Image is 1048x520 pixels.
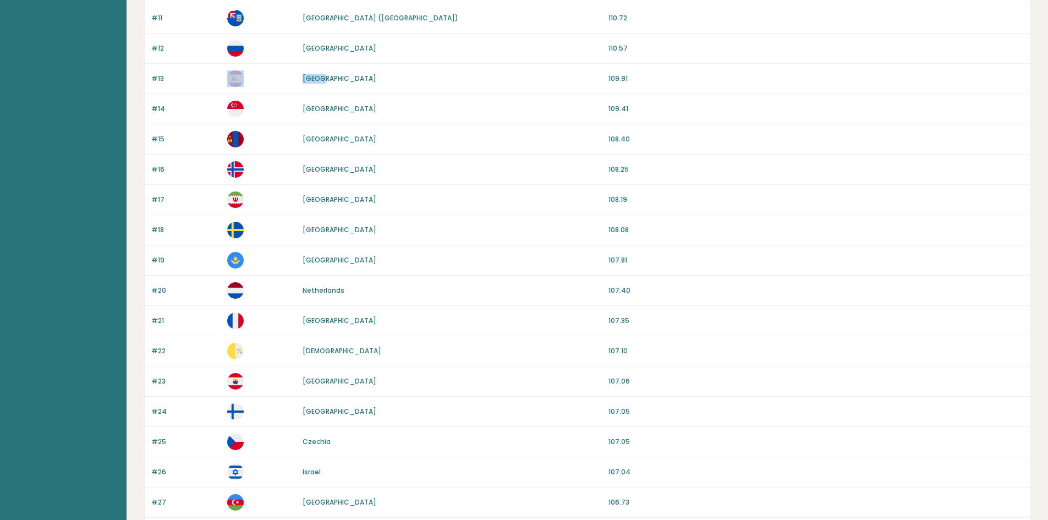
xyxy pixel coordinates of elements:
img: pf.svg [227,373,244,390]
p: #11 [151,13,221,23]
p: 108.08 [608,225,1023,235]
p: #17 [151,195,221,205]
a: [GEOGRAPHIC_DATA] [303,134,376,144]
img: es.svg [227,70,244,87]
p: 107.35 [608,316,1023,326]
p: 107.05 [608,437,1023,447]
p: #21 [151,316,221,326]
img: no.svg [227,161,244,178]
a: [GEOGRAPHIC_DATA] [303,376,376,386]
a: [GEOGRAPHIC_DATA] [303,195,376,204]
p: #25 [151,437,221,447]
img: se.svg [227,222,244,238]
img: il.svg [227,464,244,480]
a: [GEOGRAPHIC_DATA] [303,165,376,174]
p: #16 [151,165,221,174]
img: cz.svg [227,434,244,450]
a: [GEOGRAPHIC_DATA] [303,407,376,416]
p: #18 [151,225,221,235]
a: Netherlands [303,286,344,295]
img: va.svg [227,343,244,359]
img: nl.svg [227,282,244,299]
a: Israel [303,467,321,477]
p: #26 [151,467,221,477]
p: #19 [151,255,221,265]
p: 110.72 [608,13,1023,23]
a: [GEOGRAPHIC_DATA] [303,74,376,83]
a: [GEOGRAPHIC_DATA] ([GEOGRAPHIC_DATA]) [303,13,458,23]
a: [DEMOGRAPHIC_DATA] [303,346,381,355]
p: #14 [151,104,221,114]
img: ru.svg [227,40,244,57]
a: [GEOGRAPHIC_DATA] [303,43,376,53]
p: 107.06 [608,376,1023,386]
p: 107.81 [608,255,1023,265]
img: az.svg [227,494,244,511]
p: 107.04 [608,467,1023,477]
img: ir.svg [227,191,244,208]
p: #22 [151,346,221,356]
img: mn.svg [227,131,244,147]
a: Czechia [303,437,331,446]
p: #12 [151,43,221,53]
a: [GEOGRAPHIC_DATA] [303,316,376,325]
a: [GEOGRAPHIC_DATA] [303,225,376,234]
img: sg.svg [227,101,244,117]
p: 108.40 [608,134,1023,144]
p: 107.40 [608,286,1023,295]
p: #15 [151,134,221,144]
p: #24 [151,407,221,417]
img: fi.svg [227,403,244,420]
p: 106.73 [608,497,1023,507]
p: 107.10 [608,346,1023,356]
p: 108.19 [608,195,1023,205]
img: kz.svg [227,252,244,269]
p: #13 [151,74,221,84]
p: #20 [151,286,221,295]
p: #27 [151,497,221,507]
p: 109.41 [608,104,1023,114]
p: 107.05 [608,407,1023,417]
p: 108.25 [608,165,1023,174]
p: #23 [151,376,221,386]
a: [GEOGRAPHIC_DATA] [303,104,376,113]
img: fk.svg [227,10,244,26]
p: 109.91 [608,74,1023,84]
p: 110.57 [608,43,1023,53]
a: [GEOGRAPHIC_DATA] [303,497,376,507]
a: [GEOGRAPHIC_DATA] [303,255,376,265]
img: fr.svg [227,313,244,329]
